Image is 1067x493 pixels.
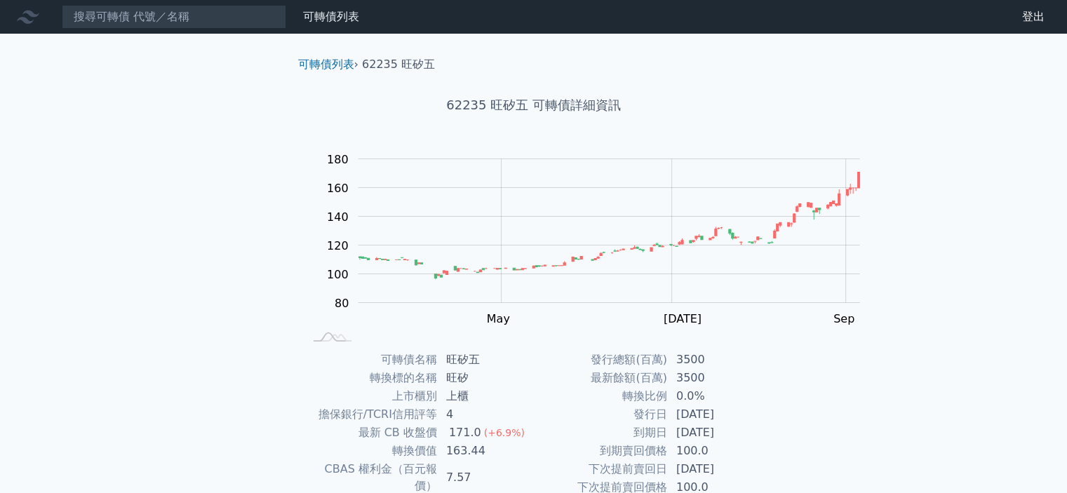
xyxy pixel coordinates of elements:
tspan: 80 [335,297,349,310]
td: 100.0 [668,442,764,460]
td: 擔保銀行/TCRI信用評等 [304,405,438,424]
g: Chart [319,153,880,356]
li: › [298,56,358,73]
tspan: 140 [327,210,349,224]
span: (+6.9%) [484,427,525,438]
tspan: 100 [327,268,349,281]
td: 轉換價值 [304,442,438,460]
td: 旺矽 [438,369,534,387]
td: [DATE] [668,424,764,442]
td: 下次提前賣回日 [534,460,668,478]
td: 到期賣回價格 [534,442,668,460]
td: 3500 [668,369,764,387]
tspan: [DATE] [664,312,702,325]
td: [DATE] [668,405,764,424]
g: Series [358,172,859,279]
td: 163.44 [438,442,534,460]
a: 可轉債列表 [298,58,354,71]
div: 171.0 [446,424,484,441]
a: 登出 [1011,6,1056,28]
td: 最新餘額(百萬) [534,369,668,387]
td: 4 [438,405,534,424]
td: 上櫃 [438,387,534,405]
td: 轉換標的名稱 [304,369,438,387]
td: 0.0% [668,387,764,405]
td: 上市櫃別 [304,387,438,405]
tspan: 160 [327,182,349,195]
a: 可轉債列表 [303,10,359,23]
input: 搜尋可轉債 代號／名稱 [62,5,286,29]
td: 旺矽五 [438,351,534,369]
h1: 62235 旺矽五 可轉債詳細資訊 [287,95,781,115]
td: 3500 [668,351,764,369]
li: 62235 旺矽五 [362,56,435,73]
td: 可轉債名稱 [304,351,438,369]
tspan: 180 [327,153,349,166]
td: 到期日 [534,424,668,442]
tspan: May [487,312,510,325]
td: [DATE] [668,460,764,478]
td: 轉換比例 [534,387,668,405]
tspan: 120 [327,239,349,252]
tspan: Sep [833,312,854,325]
td: 發行總額(百萬) [534,351,668,369]
td: 最新 CB 收盤價 [304,424,438,442]
td: 發行日 [534,405,668,424]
